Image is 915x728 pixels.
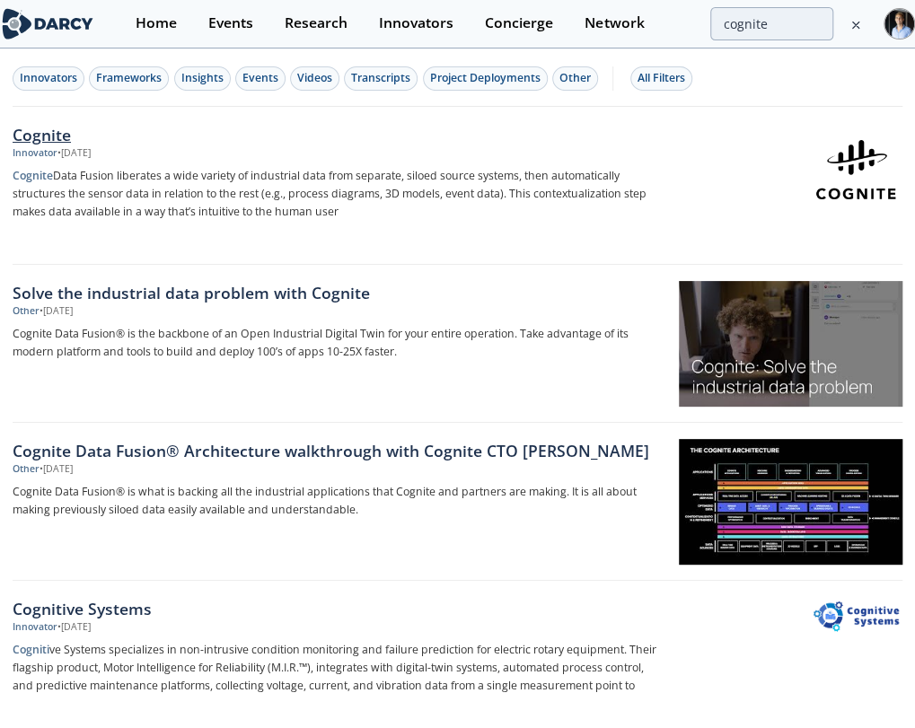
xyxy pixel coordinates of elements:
div: Other [559,70,591,86]
div: Network [585,16,644,31]
a: Cognite Data Fusion® Architecture walkthrough with Cognite CTO [PERSON_NAME] Other •[DATE] Cognit... [13,423,902,581]
div: Events [242,70,278,86]
div: • [DATE] [40,304,73,319]
button: Other [552,66,598,91]
div: Cognite [13,123,664,146]
img: Cognitive Systems [812,600,900,633]
div: Other [13,462,40,477]
div: • [DATE] [40,462,73,477]
button: Events [235,66,286,91]
div: Events [208,16,253,31]
div: • [DATE] [57,146,91,161]
p: ve Systems specializes in non-intrusive condition monitoring and failure prediction for electric ... [13,641,664,695]
div: Cognite Data Fusion® Architecture walkthrough with Cognite CTO [PERSON_NAME] [13,439,664,462]
div: Innovator [13,620,57,635]
button: Innovators [13,66,84,91]
div: Other [13,304,40,319]
div: Innovator [13,146,57,161]
div: Innovators [20,70,77,86]
div: Research [285,16,348,31]
div: Transcripts [351,70,410,86]
button: Project Deployments [423,66,548,91]
button: Transcripts [344,66,418,91]
button: All Filters [630,66,692,91]
img: Cognite [812,126,900,214]
div: Frameworks [96,70,162,86]
div: All Filters [638,70,685,86]
button: Insights [174,66,231,91]
a: Cognite Innovator •[DATE] CogniteData Fusion liberates a wide variety of industrial data from sep... [13,107,902,265]
div: Concierge [485,16,553,31]
div: Cognitive Systems [13,597,664,620]
a: Solve the industrial data problem with Cognite Other •[DATE] Cognite Data Fusion® is the backbone... [13,265,902,423]
div: Home [136,16,177,31]
img: Profile [884,8,915,39]
strong: Cognite [13,168,53,183]
div: Solve the industrial data problem with Cognite [13,281,664,304]
div: Videos [297,70,332,86]
p: Data Fusion liberates a wide variety of industrial data from separate, siloed source systems, the... [13,167,664,221]
button: Videos [290,66,339,91]
p: Cognite Data Fusion® is the backbone of an Open Industrial Digital Twin for your entire operation... [13,325,664,361]
div: Innovators [379,16,453,31]
div: • [DATE] [57,620,91,635]
strong: Cogniti [13,642,49,657]
input: Advanced Search [710,7,833,40]
div: Project Deployments [430,70,541,86]
p: Cognite Data Fusion® is what is backing all the industrial applications that Cognite and partners... [13,483,664,519]
div: Insights [181,70,224,86]
button: Frameworks [89,66,169,91]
